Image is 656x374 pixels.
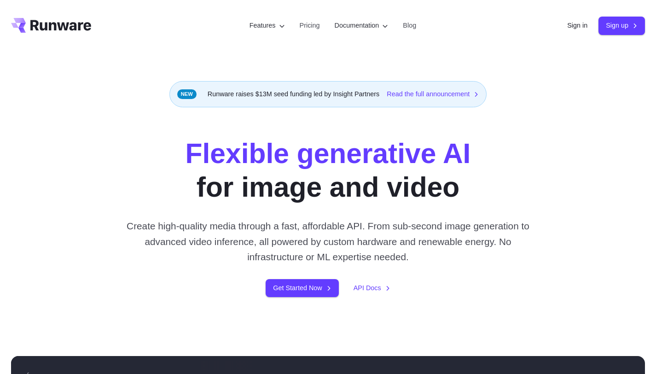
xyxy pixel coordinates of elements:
strong: Flexible generative AI [186,138,471,169]
a: Get Started Now [266,279,338,297]
label: Documentation [335,20,389,31]
label: Features [250,20,285,31]
h1: for image and video [186,137,471,204]
a: API Docs [354,283,390,293]
a: Go to / [11,18,91,33]
a: Blog [403,20,416,31]
div: Runware raises $13M seed funding led by Insight Partners [169,81,487,107]
p: Create high-quality media through a fast, affordable API. From sub-second image generation to adv... [125,218,531,264]
a: Pricing [300,20,320,31]
a: Sign up [598,17,645,35]
a: Read the full announcement [387,89,479,99]
a: Sign in [567,20,587,31]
